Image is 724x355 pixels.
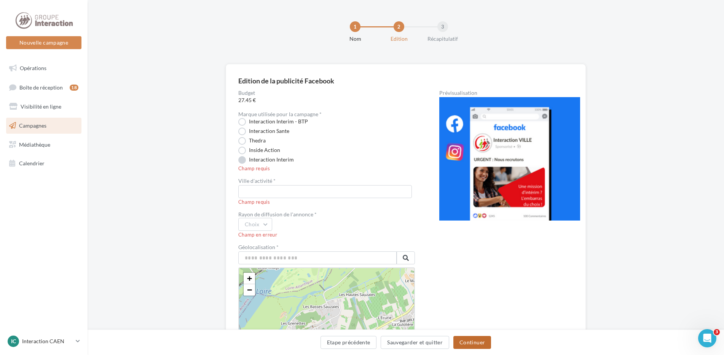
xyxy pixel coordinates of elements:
button: Sauvegarder et quitter [381,336,449,349]
label: Budget [238,90,415,96]
div: Champ requis [238,199,415,206]
div: 18 [70,85,78,91]
div: 3 [437,21,448,32]
span: IC [11,337,16,345]
div: Prévisualisation [439,90,573,96]
label: Interaction Sante [238,128,289,135]
div: Champ requis [238,165,415,172]
span: Boîte de réception [19,84,63,90]
div: Edition [375,35,423,43]
a: Boîte de réception18 [5,79,83,96]
a: Opérations [5,60,83,76]
div: 2 [394,21,404,32]
img: operation-preview [439,97,580,221]
label: Interaction Interim [238,156,294,164]
div: Nom [331,35,380,43]
a: Visibilité en ligne [5,99,83,115]
a: Zoom out [244,284,255,296]
label: Thedra [238,137,266,145]
a: Calendrier [5,155,83,171]
div: Rayon de diffusion de l'annonce * [238,212,415,217]
a: Médiathèque [5,137,83,153]
span: − [247,285,252,294]
iframe: Intercom live chat [698,329,716,347]
span: 27.45 € [238,96,415,104]
label: Marque utilisée pour la campagne * [238,112,322,117]
button: Etape précédente [321,336,377,349]
a: Campagnes [5,118,83,134]
button: Choix [238,218,272,231]
div: 1 [350,21,360,32]
span: Calendrier [19,160,45,166]
label: Interaction Interim - BTP [238,118,308,126]
a: Zoom in [244,273,255,284]
p: Interaction CAEN [22,337,73,345]
span: Visibilité en ligne [21,103,61,110]
span: Campagnes [19,122,46,129]
span: 3 [714,329,720,335]
button: Nouvelle campagne [6,36,81,49]
a: IC Interaction CAEN [6,334,81,349]
span: + [247,273,252,283]
span: Opérations [20,65,46,71]
div: Edition de la publicité Facebook [238,77,334,84]
span: Médiathèque [19,141,50,147]
label: Inside Action [238,147,280,154]
div: Champ en erreur [238,232,415,238]
label: Géolocalisation * [238,245,415,250]
label: Ville d'activité * [238,178,409,184]
button: Continuer [453,336,491,349]
div: Récapitulatif [418,35,467,43]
